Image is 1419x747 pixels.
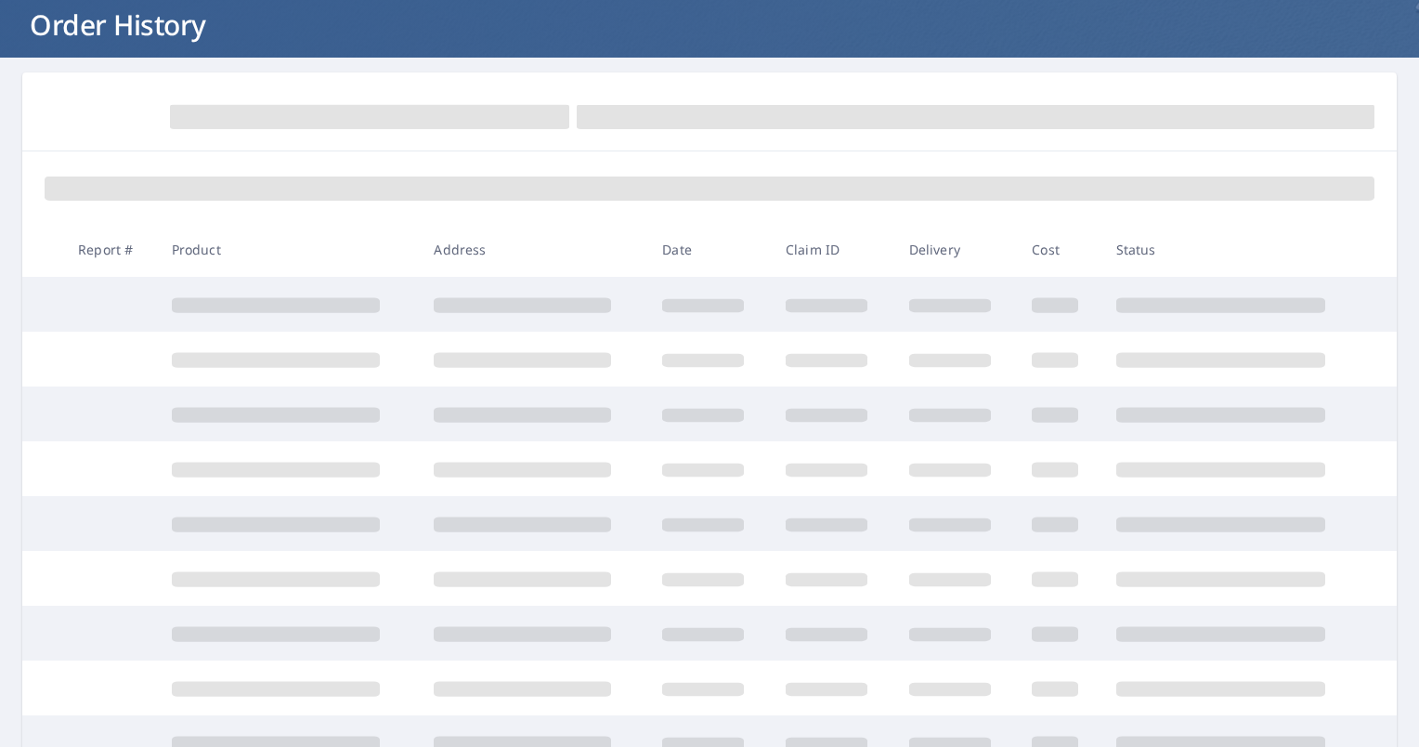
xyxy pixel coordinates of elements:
th: Date [647,222,771,277]
th: Delivery [894,222,1018,277]
h1: Order History [22,6,1397,44]
th: Product [157,222,420,277]
th: Address [419,222,647,277]
th: Cost [1017,222,1100,277]
th: Report # [63,222,157,277]
th: Status [1101,222,1364,277]
th: Claim ID [771,222,894,277]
